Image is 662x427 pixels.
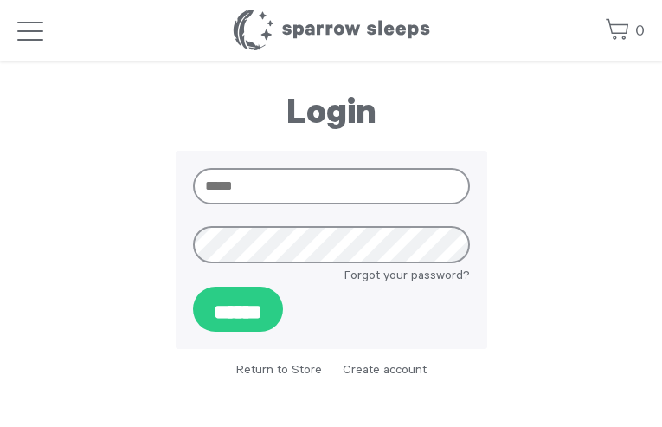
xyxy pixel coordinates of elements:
h1: Login [176,95,487,139]
a: Create account [343,365,427,378]
a: 0 [605,13,645,50]
h1: Sparrow Sleeps [232,9,431,52]
a: Return to Store [236,365,322,378]
a: Forgot your password? [344,268,470,287]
